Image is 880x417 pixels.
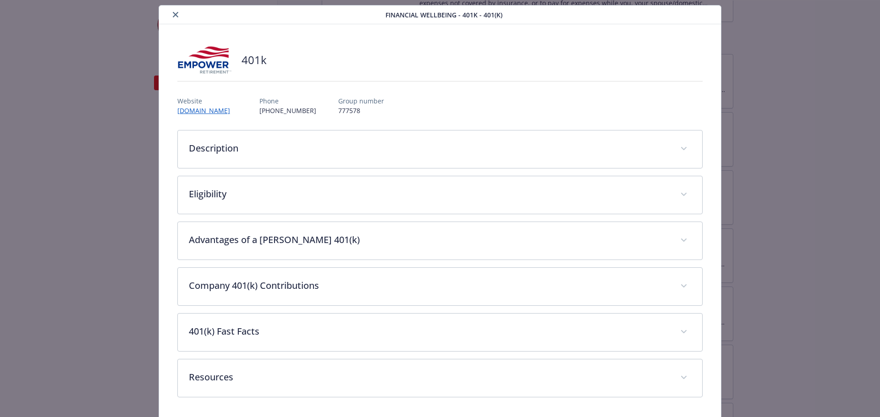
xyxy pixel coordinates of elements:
img: Empower Retirement [177,46,232,74]
p: 401(k) Fast Facts [189,325,670,338]
p: Company 401(k) Contributions [189,279,670,292]
p: Advantages of a [PERSON_NAME] 401(k) [189,233,670,247]
div: Company 401(k) Contributions [178,268,703,305]
p: Eligibility [189,187,670,201]
button: close [170,9,181,20]
p: Phone [259,96,316,106]
a: [DOMAIN_NAME] [177,106,237,115]
div: Advantages of a [PERSON_NAME] 401(k) [178,222,703,260]
div: Resources [178,359,703,397]
p: [PHONE_NUMBER] [259,106,316,115]
p: Website [177,96,237,106]
p: Resources [189,370,670,384]
p: Group number [338,96,384,106]
p: Description [189,141,670,155]
div: Description [178,130,703,168]
h2: 401k [242,52,267,68]
p: 777578 [338,106,384,115]
div: 401(k) Fast Facts [178,314,703,351]
span: Financial Wellbeing - 401k - 401(k) [385,10,502,20]
div: Eligibility [178,176,703,214]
